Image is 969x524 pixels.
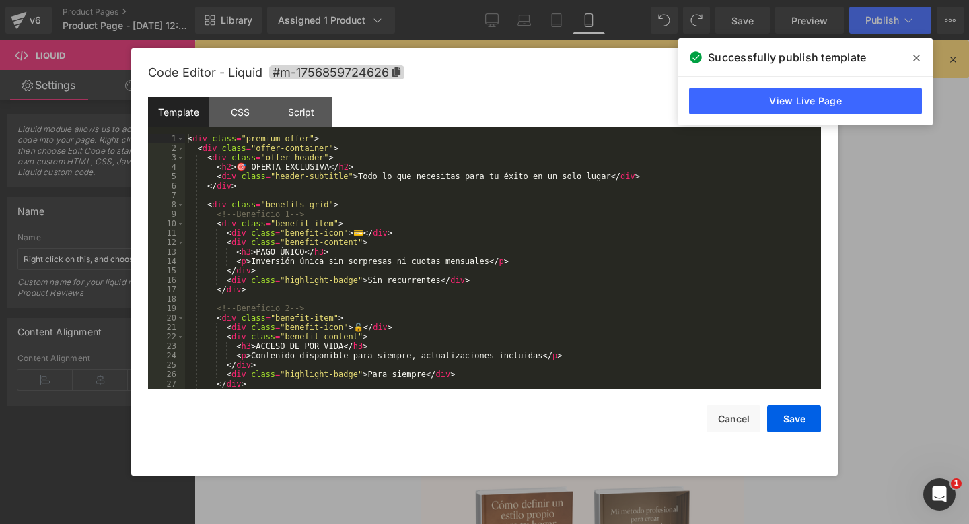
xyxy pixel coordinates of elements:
div: 23 [148,341,185,351]
u: También enviaremos sin costo adicional [55,329,280,345]
div: 4 [148,162,185,172]
div: 19 [148,304,185,313]
div: 12 [148,238,185,247]
div: 13 [148,247,185,257]
button: Save [767,405,821,432]
div: 3 [148,153,185,162]
iframe: Intercom live chat [923,478,956,511]
div: 25 [148,360,185,370]
div: CSS [209,97,271,127]
div: 2 [148,143,185,153]
div: 22 [148,332,185,341]
div: 21 [148,323,185,332]
div: 7 [148,191,185,200]
div: 14 [148,257,185,266]
div: 8 [148,200,185,209]
div: 27 [148,379,185,389]
div: 24 [148,351,185,360]
div: 10 [148,219,185,228]
div: 5 [148,172,185,181]
button: Cancel [707,405,760,432]
div: 16 [148,275,185,285]
div: 1 [148,134,185,143]
div: Script [271,97,332,127]
div: 17 [148,285,185,294]
div: 18 [148,294,185,304]
div: 9 [148,209,185,219]
a: View Live Page [689,88,922,114]
span: 1 [951,478,962,489]
div: 20 [148,313,185,323]
div: 11 [148,228,185,238]
div: 15 [148,266,185,275]
span: Liquid [135,295,172,315]
a: Expand / Collapse [189,295,207,315]
div: Template [148,97,209,127]
div: 26 [148,370,185,379]
span: Click to copy [269,65,404,79]
span: Successfully publish template [708,49,866,65]
span: Code Editor - Liquid [148,65,262,79]
div: 6 [148,181,185,191]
